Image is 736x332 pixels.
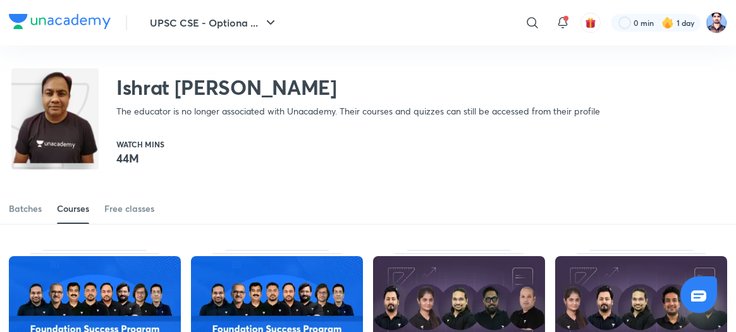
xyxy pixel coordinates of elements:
a: Free classes [104,194,154,224]
a: Company Logo [9,14,111,32]
div: Free classes [104,202,154,215]
p: 44M [116,151,164,166]
img: avatar [585,17,596,28]
a: Batches [9,194,42,224]
p: The educator is no longer associated with Unacademy. Their courses and quizzes can still be acces... [116,105,600,118]
a: Courses [57,194,89,224]
p: Watch mins [116,140,164,148]
div: Courses [57,202,89,215]
img: Company Logo [9,14,111,29]
button: avatar [580,13,601,33]
img: Irfan Qurashi [706,12,727,34]
img: streak [661,16,674,29]
h2: Ishrat [PERSON_NAME] [116,75,600,100]
button: UPSC CSE - Optiona ... [142,10,286,35]
div: Batches [9,202,42,215]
